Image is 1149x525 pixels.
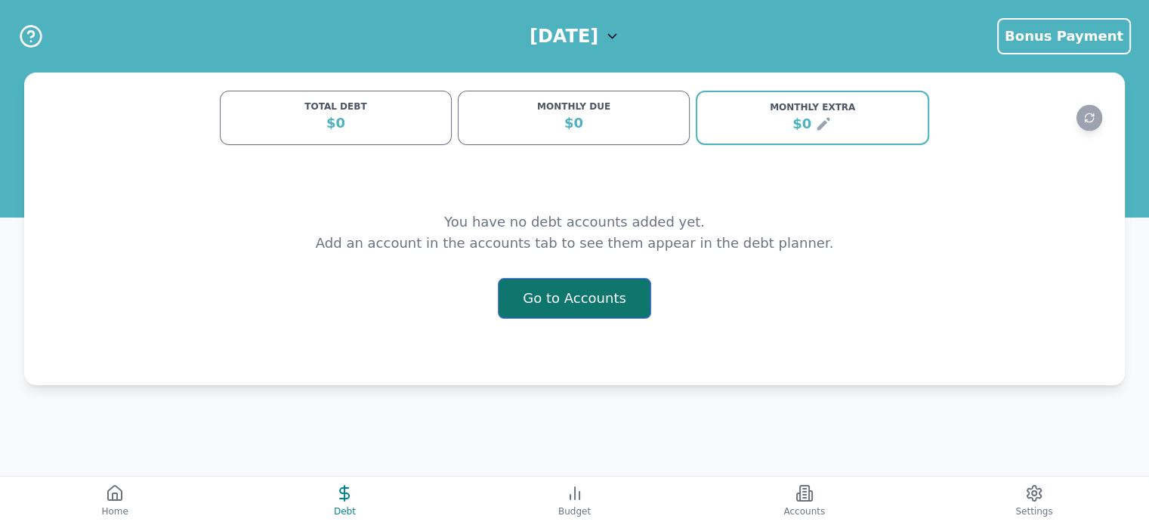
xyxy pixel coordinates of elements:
[1076,105,1103,131] button: Refresh data
[468,113,680,134] div: $0
[1005,28,1123,44] span: Bonus Payment
[18,23,44,49] button: Help
[101,505,128,517] span: Home
[792,113,811,134] div: $0
[690,477,919,525] button: Accounts
[696,91,929,145] button: MONTHLY EXTRA$0
[316,212,833,254] p: You have no debt accounts added yet. Add an account in the accounts tab to see them appear in the...
[230,100,442,113] div: TOTAL DEBT
[997,18,1131,54] button: Bonus Payment
[334,505,356,517] span: Debt
[530,24,598,48] h1: [DATE]
[230,477,459,525] button: Debt
[498,278,651,319] button: Go to Accounts
[468,100,680,113] div: MONTHLY DUE
[783,505,825,517] span: Accounts
[558,505,591,517] span: Budget
[459,477,689,525] button: Budget
[919,477,1149,525] button: Settings
[706,101,919,113] div: MONTHLY EXTRA
[1015,505,1052,517] span: Settings
[230,113,442,134] div: $0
